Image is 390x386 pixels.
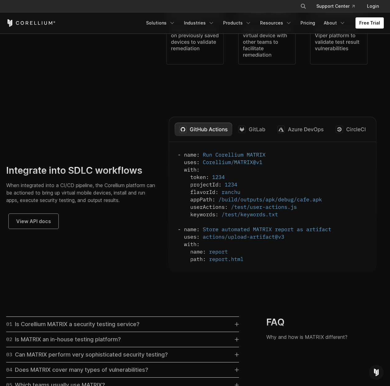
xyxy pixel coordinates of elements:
span: 03 [6,350,12,359]
a: 03Can MATRIX perform very sophisticated security testing? [6,350,239,359]
a: Free Trial [356,17,384,29]
a: 02Is MATRIX an in-house testing platform? [6,335,239,344]
div: Navigation Menu [293,1,384,12]
a: Resources [256,17,296,29]
div: Is Corellium MATRIX a security testing service? [6,320,140,329]
a: View API docs [9,214,58,229]
a: 01Is Corellium MATRIX a security testing service? [6,320,239,329]
a: Login [362,1,384,12]
h3: FAQ [266,316,360,328]
a: Solutions [142,17,179,29]
div: Open Intercom Messenger [369,365,384,380]
h2: Integrate into SDLC workflows [6,165,156,177]
a: Pricing [297,17,319,29]
button: Search [298,1,309,12]
div: Navigation Menu [142,17,384,29]
p: Why and how is MATRIX different? [266,333,360,341]
span: View API docs [16,218,51,225]
img: MATRIX API [169,117,376,272]
div: Is MATRIX an in-house testing platform? [6,335,121,344]
a: Corellium Home [6,19,56,27]
a: 04Does MATRIX cover many types of vulnerabilities? [6,366,239,374]
span: 02 [6,335,12,344]
div: Does MATRIX cover many types of vulnerabilities? [6,366,148,374]
span: 04 [6,366,12,374]
p: When integrated into a CI/CD pipeline, the Corellium platform can be actioned to bring up virtual... [6,182,156,204]
a: Support Center [311,1,360,12]
a: Industries [180,17,218,29]
span: 01 [6,320,12,329]
a: Products [219,17,255,29]
div: Can MATRIX perform very sophisticated security testing? [6,350,168,359]
a: About [320,17,349,29]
